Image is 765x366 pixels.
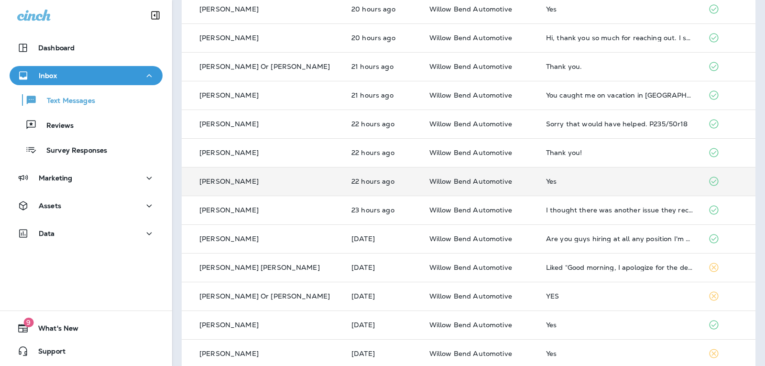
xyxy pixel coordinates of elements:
[37,97,95,106] p: Text Messages
[351,321,414,329] p: Sep 14, 2025 11:58 AM
[10,115,163,135] button: Reviews
[546,350,693,357] div: Yes
[429,177,512,186] span: Willow Bend Automotive
[199,120,259,128] p: [PERSON_NAME]
[546,292,693,300] div: YES
[546,63,693,70] div: Thank you.
[429,349,512,358] span: Willow Bend Automotive
[199,350,259,357] p: [PERSON_NAME]
[199,321,259,329] p: [PERSON_NAME]
[351,292,414,300] p: Sep 14, 2025 01:51 PM
[10,38,163,57] button: Dashboard
[10,90,163,110] button: Text Messages
[199,177,259,185] p: [PERSON_NAME]
[199,149,259,156] p: [PERSON_NAME]
[351,350,414,357] p: Sep 14, 2025 11:17 AM
[39,72,57,79] p: Inbox
[546,264,693,271] div: Liked “Good morning, I apologize for the delay we were closed yesturday. Your appointment is for ...
[39,202,61,210] p: Assets
[10,342,163,361] button: Support
[199,235,259,243] p: [PERSON_NAME]
[199,206,259,214] p: [PERSON_NAME]
[429,91,512,100] span: Willow Bend Automotive
[429,120,512,128] span: Willow Bend Automotive
[37,122,74,131] p: Reviews
[546,177,693,185] div: Yes
[351,177,414,185] p: Sep 15, 2025 11:26 AM
[351,34,414,42] p: Sep 15, 2025 01:30 PM
[351,235,414,243] p: Sep 15, 2025 09:52 AM
[10,140,163,160] button: Survey Responses
[23,318,33,327] span: 9
[199,264,320,271] p: [PERSON_NAME] [PERSON_NAME]
[199,5,259,13] p: [PERSON_NAME]
[429,148,512,157] span: Willow Bend Automotive
[546,91,693,99] div: You caught me on vacation in Thailand, it's 12:02 am still out bar hopping, LoL 🤣 I'll contact yo...
[39,230,55,237] p: Data
[429,321,512,329] span: Willow Bend Automotive
[546,321,693,329] div: Yes
[546,235,693,243] div: Are you guys hiring at all any position I'm open to anything possible
[429,33,512,42] span: Willow Bend Automotive
[351,264,414,271] p: Sep 15, 2025 07:18 AM
[38,44,75,52] p: Dashboard
[351,91,414,99] p: Sep 15, 2025 01:03 PM
[199,34,259,42] p: [PERSON_NAME]
[429,263,512,272] span: Willow Bend Automotive
[10,168,163,188] button: Marketing
[546,120,693,128] div: Sorry that would have helped. P235/50r18
[429,206,512,214] span: Willow Bend Automotive
[429,62,512,71] span: Willow Bend Automotive
[351,149,414,156] p: Sep 15, 2025 11:27 AM
[29,324,78,336] span: What's New
[29,347,66,359] span: Support
[351,120,414,128] p: Sep 15, 2025 11:45 AM
[199,63,330,70] p: [PERSON_NAME] Or [PERSON_NAME]
[39,174,72,182] p: Marketing
[37,146,107,155] p: Survey Responses
[429,292,512,300] span: Willow Bend Automotive
[351,5,414,13] p: Sep 15, 2025 02:17 PM
[546,34,693,42] div: Hi, thank you so much for reaching out. I still have 1000 miles on my car before I need an oil ch...
[199,292,330,300] p: [PERSON_NAME] Or [PERSON_NAME]
[10,224,163,243] button: Data
[546,206,693,214] div: I thought there was another issue they recommended repairing? Something about a leak?
[10,196,163,215] button: Assets
[351,63,414,70] p: Sep 15, 2025 01:14 PM
[546,149,693,156] div: Thank you!
[351,206,414,214] p: Sep 15, 2025 11:07 AM
[429,234,512,243] span: Willow Bend Automotive
[10,66,163,85] button: Inbox
[546,5,693,13] div: Yes
[199,91,259,99] p: [PERSON_NAME]
[429,5,512,13] span: Willow Bend Automotive
[142,6,169,25] button: Collapse Sidebar
[10,319,163,338] button: 9What's New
